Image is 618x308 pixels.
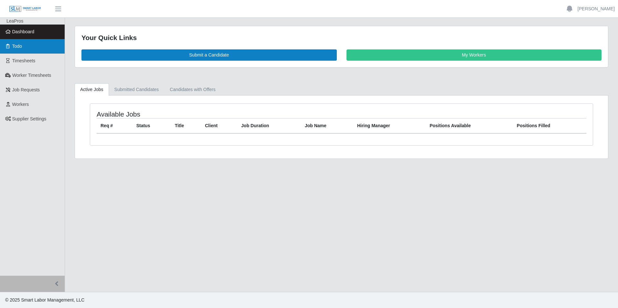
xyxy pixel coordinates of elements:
a: Submit a Candidate [81,49,337,61]
span: Job Requests [12,87,40,92]
span: Timesheets [12,58,36,63]
a: Active Jobs [75,83,109,96]
span: © 2025 Smart Labor Management, LLC [5,297,84,303]
span: Dashboard [12,29,35,34]
a: Candidates with Offers [164,83,221,96]
img: SLM Logo [9,5,41,13]
th: Title [171,118,201,133]
th: Positions Filled [513,118,586,133]
th: Job Name [301,118,353,133]
span: Worker Timesheets [12,73,51,78]
div: Your Quick Links [81,33,602,43]
span: Workers [12,102,29,107]
h4: Available Jobs [97,110,295,118]
a: My Workers [346,49,602,61]
a: Submitted Candidates [109,83,165,96]
span: Supplier Settings [12,116,47,121]
th: Job Duration [237,118,301,133]
th: Hiring Manager [353,118,426,133]
th: Status [133,118,171,133]
span: LeaPros [6,18,23,24]
span: Todo [12,44,22,49]
th: Client [201,118,237,133]
a: [PERSON_NAME] [578,5,615,12]
th: Req # [97,118,133,133]
th: Positions Available [426,118,513,133]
